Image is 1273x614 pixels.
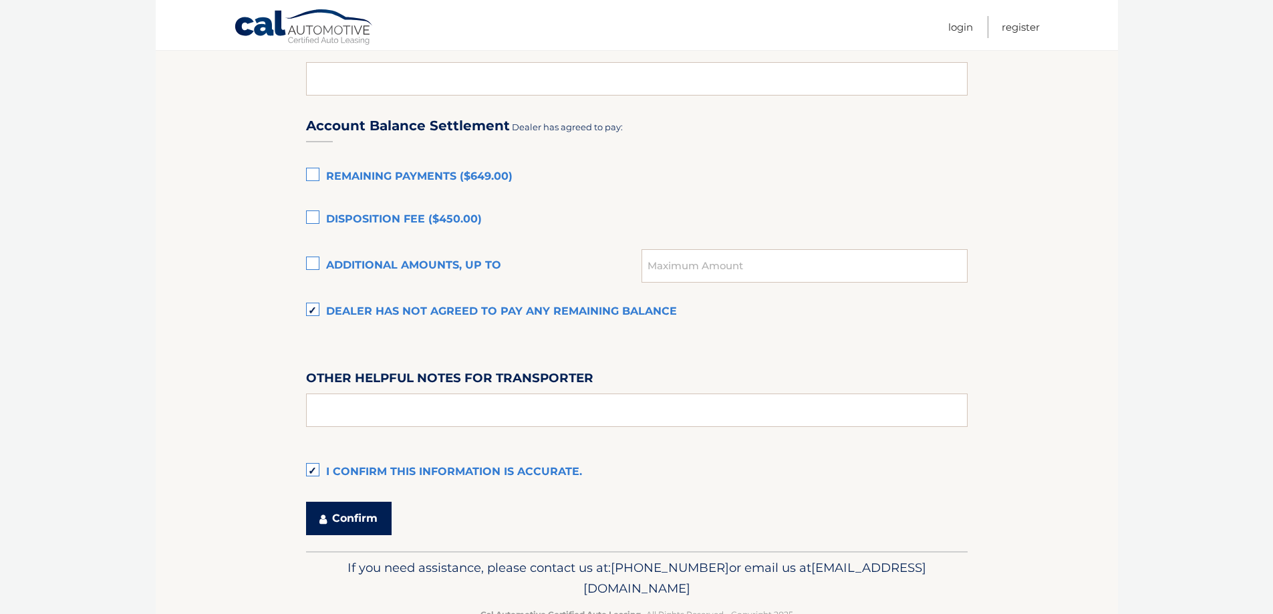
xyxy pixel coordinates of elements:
span: [PHONE_NUMBER] [611,560,729,575]
button: Confirm [306,502,392,535]
p: If you need assistance, please contact us at: or email us at [315,557,959,600]
label: I confirm this information is accurate. [306,459,968,486]
label: Remaining Payments ($649.00) [306,164,968,190]
a: Register [1002,16,1040,38]
label: Additional amounts, up to [306,253,642,279]
span: Dealer has agreed to pay: [512,122,623,132]
a: Login [948,16,973,38]
input: Maximum Amount [642,249,967,283]
label: Dealer has not agreed to pay any remaining balance [306,299,968,325]
a: Cal Automotive [234,9,374,47]
label: Other helpful notes for transporter [306,368,593,393]
label: Disposition Fee ($450.00) [306,206,968,233]
h3: Account Balance Settlement [306,118,510,134]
